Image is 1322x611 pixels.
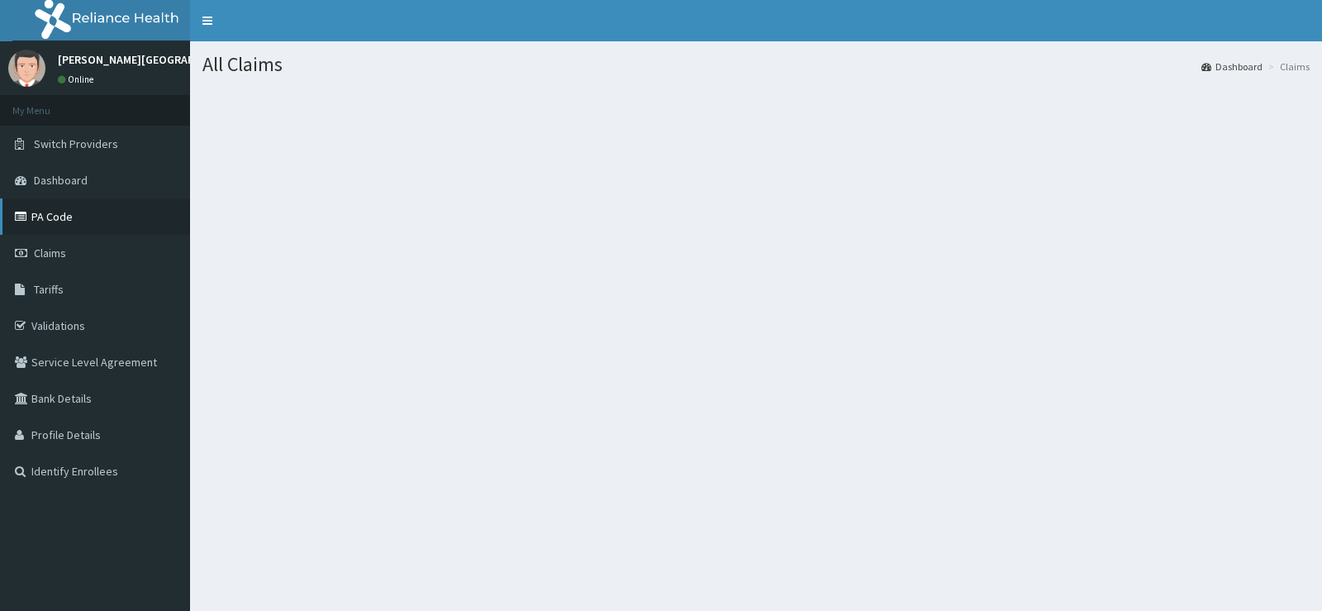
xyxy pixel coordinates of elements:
[58,74,97,85] a: Online
[1201,60,1263,74] a: Dashboard
[34,282,64,297] span: Tariffs
[34,136,118,151] span: Switch Providers
[8,50,45,87] img: User Image
[34,246,66,260] span: Claims
[34,173,88,188] span: Dashboard
[58,54,278,65] p: [PERSON_NAME][GEOGRAPHIC_DATA] LEKKI
[202,54,1310,75] h1: All Claims
[1264,60,1310,74] li: Claims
